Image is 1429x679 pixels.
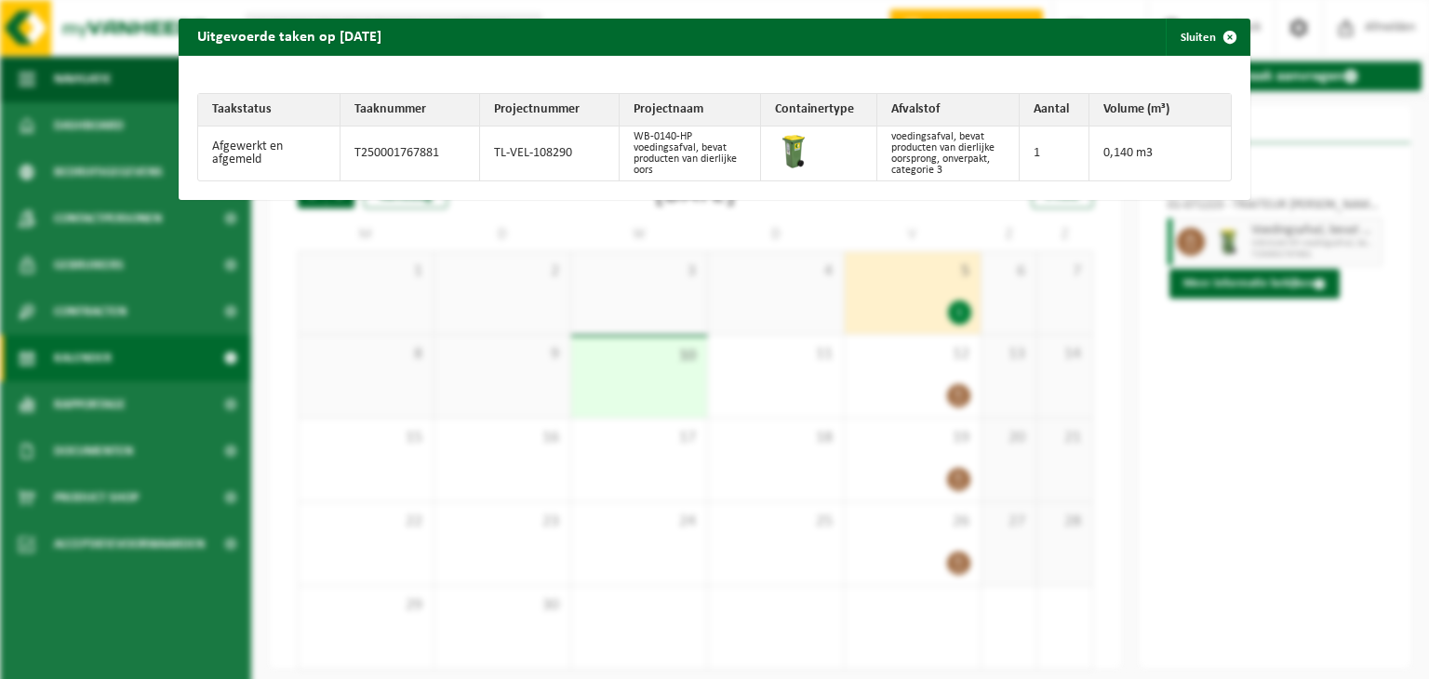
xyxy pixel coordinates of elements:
td: voedingsafval, bevat producten van dierlijke oorsprong, onverpakt, categorie 3 [877,126,1020,180]
th: Volume (m³) [1089,94,1232,126]
td: 1 [1020,126,1089,180]
td: 0,140 m3 [1089,126,1232,180]
th: Afvalstof [877,94,1020,126]
button: Sluiten [1166,19,1249,56]
th: Taakstatus [198,94,341,126]
th: Projectnaam [620,94,762,126]
th: Containertype [761,94,877,126]
img: WB-0140-HPE-GN-50 [775,133,812,170]
td: WB-0140-HP voedingsafval, bevat producten van dierlijke oors [620,126,762,180]
th: Aantal [1020,94,1089,126]
th: Projectnummer [480,94,620,126]
th: Taaknummer [341,94,480,126]
td: Afgewerkt en afgemeld [198,126,341,180]
td: TL-VEL-108290 [480,126,620,180]
td: T250001767881 [341,126,480,180]
h2: Uitgevoerde taken op [DATE] [179,19,400,54]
